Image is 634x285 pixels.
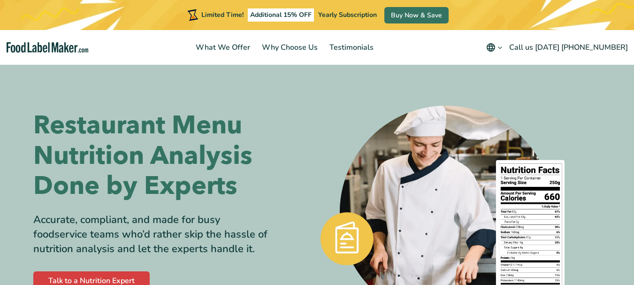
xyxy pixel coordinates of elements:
a: Call us [DATE] [PHONE_NUMBER] [509,38,628,57]
span: Why Choose Us [259,42,319,53]
button: Change language [480,38,509,57]
p: Accurate, compliant, and made for busy foodservice teams who’d rather skip the hassle of nutritio... [33,213,271,256]
a: Food Label Maker homepage [7,42,89,53]
span: What We Offer [193,42,251,53]
a: Why Choose Us [256,30,321,65]
a: What We Offer [190,30,254,65]
span: Additional 15% OFF [248,8,314,22]
a: Buy Now & Save [384,7,449,23]
span: Yearly Subscription [318,10,377,19]
h1: Restaurant Menu Nutrition Analysis Done by Experts [33,110,271,202]
span: Limited Time! [201,10,244,19]
span: Testimonials [327,42,374,53]
a: Testimonials [324,30,377,65]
